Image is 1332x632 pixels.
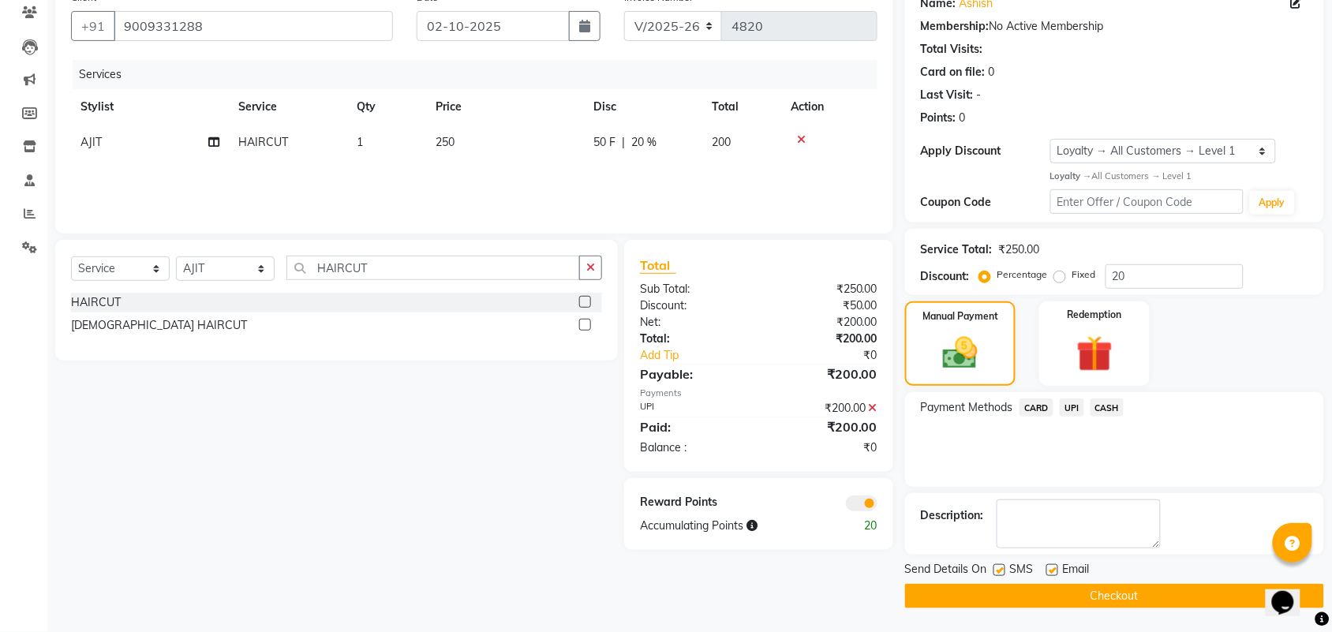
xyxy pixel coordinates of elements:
div: 0 [989,64,995,80]
button: Apply [1250,191,1295,215]
div: Total Visits: [921,41,983,58]
button: Checkout [905,584,1324,608]
label: Percentage [997,267,1048,282]
th: Disc [584,89,702,125]
div: No Active Membership [921,18,1308,35]
div: ₹0 [758,439,889,456]
div: HAIRCUT [71,294,121,311]
span: 200 [712,135,731,149]
span: 250 [436,135,455,149]
div: Apply Discount [921,143,1050,159]
img: _gift.svg [1065,331,1124,376]
div: Total: [628,331,759,347]
div: Payable: [628,365,759,383]
input: Search by Name/Mobile/Email/Code [114,11,393,41]
strong: Loyalty → [1050,170,1092,181]
div: Points: [921,110,956,126]
input: Search or Scan [286,256,580,280]
span: UPI [1060,398,1084,417]
a: Add Tip [628,347,780,364]
div: Service Total: [921,241,993,258]
span: 20 % [631,134,657,151]
div: ₹200.00 [758,314,889,331]
div: Description: [921,507,984,524]
img: _cash.svg [932,333,989,373]
div: Net: [628,314,759,331]
div: ₹250.00 [758,281,889,297]
div: 20 [824,518,889,534]
div: Services [73,60,889,89]
div: Accumulating Points [628,518,824,534]
span: AJIT [80,135,102,149]
span: HAIRCUT [238,135,288,149]
span: CARD [1020,398,1053,417]
span: Email [1063,561,1090,581]
th: Stylist [71,89,229,125]
th: Qty [347,89,426,125]
span: | [622,134,625,151]
span: CASH [1091,398,1124,417]
span: Payment Methods [921,399,1013,416]
div: All Customers → Level 1 [1050,170,1308,183]
div: ₹200.00 [758,365,889,383]
div: ₹200.00 [758,331,889,347]
div: ₹50.00 [758,297,889,314]
div: Payments [640,387,877,400]
span: SMS [1010,561,1034,581]
div: UPI [628,400,759,417]
div: Coupon Code [921,194,1050,211]
input: Enter Offer / Coupon Code [1050,189,1244,214]
button: +91 [71,11,115,41]
span: Send Details On [905,561,987,581]
div: Membership: [921,18,990,35]
div: ₹250.00 [999,241,1040,258]
div: Card on file: [921,64,986,80]
th: Total [702,89,781,125]
div: Discount: [628,297,759,314]
div: ₹200.00 [758,400,889,417]
div: ₹0 [780,347,889,364]
div: Paid: [628,417,759,436]
div: ₹200.00 [758,417,889,436]
div: Reward Points [628,494,759,511]
label: Fixed [1072,267,1096,282]
div: - [977,87,982,103]
iframe: chat widget [1266,569,1316,616]
span: 1 [357,135,363,149]
label: Manual Payment [922,309,998,323]
div: Sub Total: [628,281,759,297]
span: 50 F [593,134,615,151]
th: Action [781,89,877,125]
div: 0 [960,110,966,126]
span: Total [640,257,676,274]
div: Balance : [628,439,759,456]
th: Service [229,89,347,125]
label: Redemption [1068,308,1122,322]
div: Discount: [921,268,970,285]
div: [DEMOGRAPHIC_DATA] HAIRCUT [71,317,247,334]
th: Price [426,89,584,125]
div: Last Visit: [921,87,974,103]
